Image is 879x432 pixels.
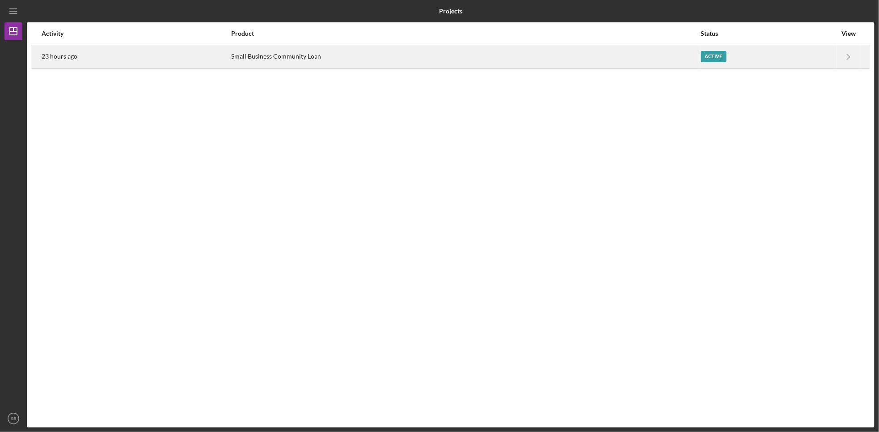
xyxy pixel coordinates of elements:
div: View [837,30,860,37]
div: Active [701,51,727,62]
text: SB [11,416,17,421]
div: Small Business Community Loan [231,46,700,68]
div: Product [231,30,700,37]
div: Status [701,30,837,37]
div: Activity [42,30,230,37]
b: Projects [439,8,462,15]
time: 2025-10-09 03:09 [42,53,77,60]
button: SB [4,410,22,428]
